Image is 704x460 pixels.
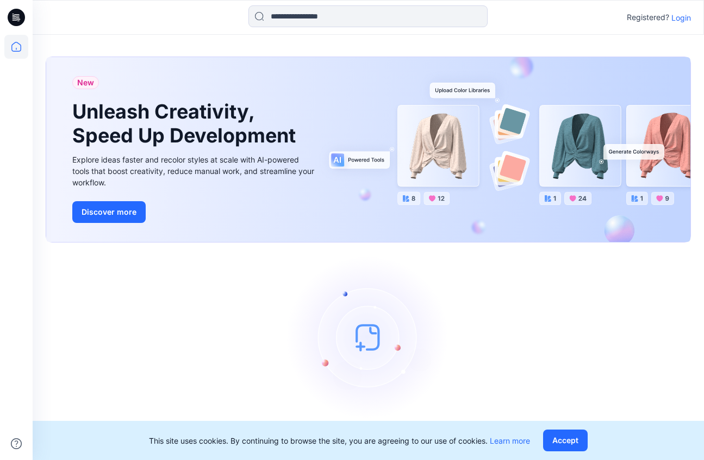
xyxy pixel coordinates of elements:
[490,436,530,445] a: Learn more
[72,100,301,147] h1: Unleash Creativity, Speed Up Development
[627,11,669,24] p: Registered?
[543,430,588,451] button: Accept
[77,76,94,89] span: New
[314,419,423,434] h3: Let's get started!
[287,256,450,419] img: empty-state-image.svg
[149,435,530,446] p: This site uses cookies. By continuing to browse the site, you are agreeing to our use of cookies.
[671,12,691,23] p: Login
[72,201,317,223] a: Discover more
[72,154,317,188] div: Explore ideas faster and recolor styles at scale with AI-powered tools that boost creativity, red...
[72,201,146,223] button: Discover more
